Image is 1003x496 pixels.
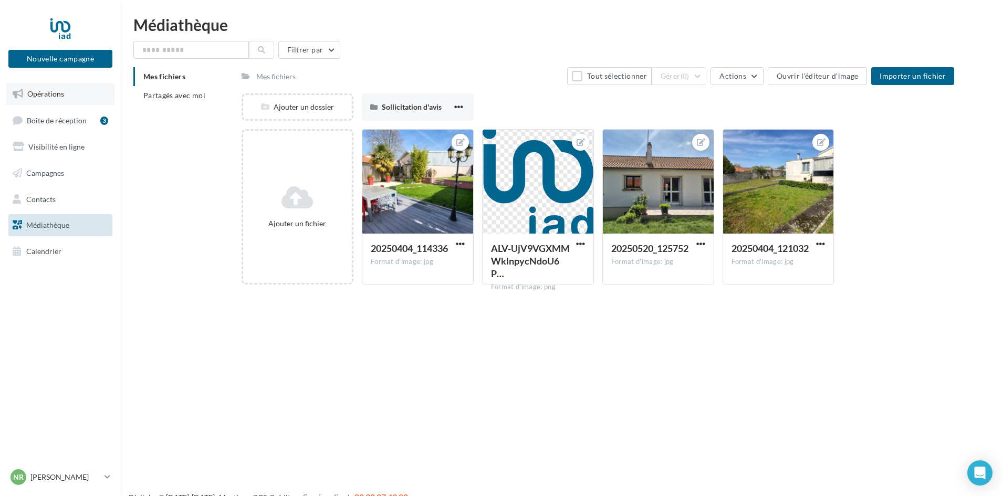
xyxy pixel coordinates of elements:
[652,67,707,85] button: Gérer(0)
[143,91,205,100] span: Partagés avec moi
[567,67,651,85] button: Tout sélectionner
[28,142,85,151] span: Visibilité en ligne
[611,242,688,254] span: 20250520_125752
[143,72,185,81] span: Mes fichiers
[13,472,24,482] span: NR
[26,220,69,229] span: Médiathèque
[133,17,990,33] div: Médiathèque
[871,67,954,85] button: Importer un fichier
[6,240,114,262] a: Calendrier
[768,67,867,85] button: Ouvrir l'éditeur d'image
[371,257,465,267] div: Format d'image: jpg
[491,282,585,292] div: Format d'image: png
[6,162,114,184] a: Campagnes
[6,109,114,132] a: Boîte de réception3
[26,168,64,177] span: Campagnes
[30,472,100,482] p: [PERSON_NAME]
[6,188,114,210] a: Contacts
[382,102,442,111] span: Sollicitation d'avis
[26,247,61,256] span: Calendrier
[8,50,112,68] button: Nouvelle campagne
[371,242,448,254] span: 20250404_114336
[967,460,992,486] div: Open Intercom Messenger
[27,115,87,124] span: Boîte de réception
[256,71,296,82] div: Mes fichiers
[8,467,112,487] a: NR [PERSON_NAME]
[719,71,746,80] span: Actions
[6,83,114,105] a: Opérations
[732,257,826,267] div: Format d'image: jpg
[732,242,809,254] span: 20250404_121032
[880,71,946,80] span: Importer un fichier
[491,242,570,279] span: ALV-UjV9VGXMMWklnpycNdoU6Pb4MP_PxpKpSajgT8PewVLZm0eFUPM
[711,67,763,85] button: Actions
[26,194,56,203] span: Contacts
[100,117,108,125] div: 3
[247,218,348,229] div: Ajouter un fichier
[6,214,114,236] a: Médiathèque
[611,257,705,267] div: Format d'image: jpg
[27,89,64,98] span: Opérations
[278,41,340,59] button: Filtrer par
[6,136,114,158] a: Visibilité en ligne
[243,102,352,112] div: Ajouter un dossier
[681,72,689,80] span: (0)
